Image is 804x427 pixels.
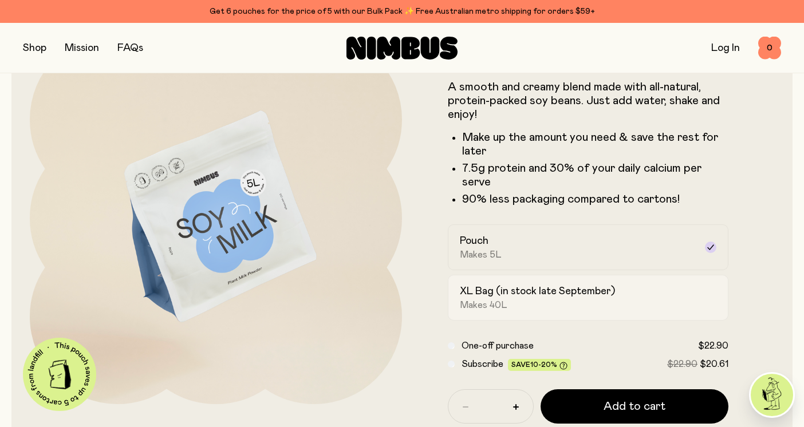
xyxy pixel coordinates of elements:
[700,359,728,369] span: $20.61
[448,80,728,121] p: A smooth and creamy blend made with all-natural, protein-packed soy beans. Just add water, shake ...
[530,361,557,368] span: 10-20%
[758,37,781,60] button: 0
[667,359,697,369] span: $22.90
[462,131,728,158] li: Make up the amount you need & save the rest for later
[511,361,567,370] span: Save
[462,192,728,206] p: 90% less packaging compared to cartons!
[698,341,728,350] span: $22.90
[541,389,728,424] button: Add to cart
[462,161,728,189] li: 7.5g protein and 30% of your daily calcium per serve
[460,284,615,298] h2: XL Bag (in stock late September)
[460,234,488,248] h2: Pouch
[65,43,99,53] a: Mission
[604,398,665,414] span: Add to cart
[460,249,502,260] span: Makes 5L
[117,43,143,53] a: FAQs
[751,374,793,416] img: agent
[23,5,781,18] div: Get 6 pouches for the price of 5 with our Bulk Pack ✨ Free Australian metro shipping for orders $59+
[460,299,507,311] span: Makes 40L
[462,359,503,369] span: Subscribe
[711,43,740,53] a: Log In
[462,341,534,350] span: One-off purchase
